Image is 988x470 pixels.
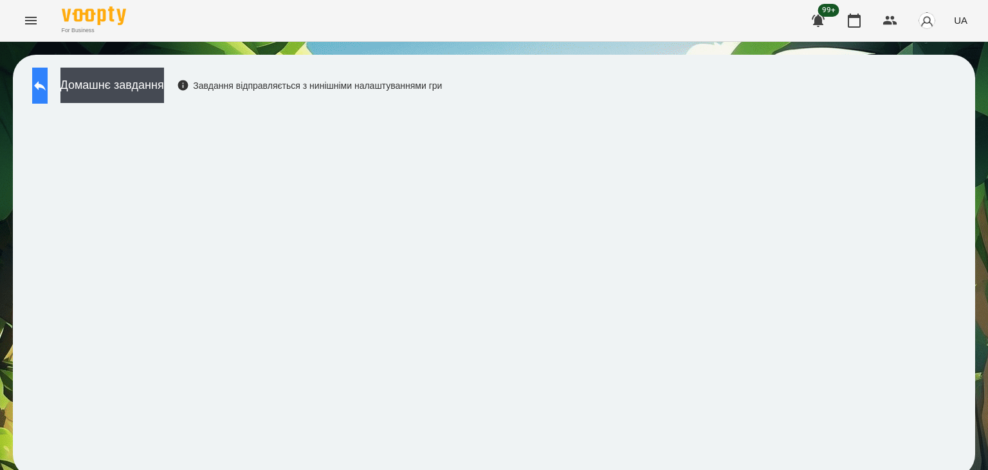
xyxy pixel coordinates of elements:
[15,5,46,36] button: Menu
[60,68,164,103] button: Домашнє завдання
[949,8,973,32] button: UA
[818,4,839,17] span: 99+
[62,6,126,25] img: Voopty Logo
[177,79,443,92] div: Завдання відправляється з нинішніми налаштуваннями гри
[918,12,936,30] img: avatar_s.png
[954,14,967,27] span: UA
[62,26,126,35] span: For Business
